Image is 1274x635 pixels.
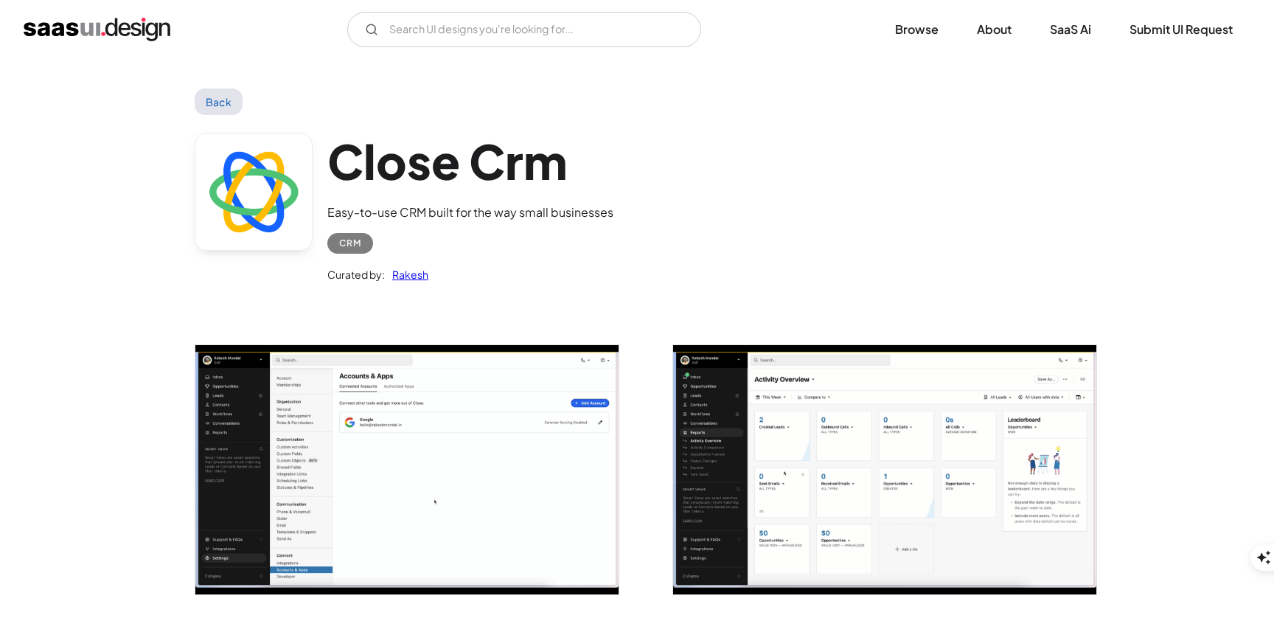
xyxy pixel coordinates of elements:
img: 667d3e72458bb01af5b69844_close%20crm%20acounts%20apps.png [195,345,619,594]
div: Curated by: [327,266,385,283]
div: Easy-to-use CRM built for the way small businesses [327,204,613,221]
a: home [24,18,170,41]
h1: Close Crm [327,133,613,190]
img: 667d3e727404bb2e04c0ed5e_close%20crm%20activity%20overview.png [673,345,1096,594]
form: Email Form [347,12,701,47]
a: Rakesh [385,266,428,283]
div: CRM [339,235,361,252]
a: Back [195,89,243,115]
input: Search UI designs you're looking for... [347,12,701,47]
a: About [959,13,1029,46]
a: open lightbox [195,345,619,594]
a: Submit UI Request [1112,13,1250,46]
a: SaaS Ai [1032,13,1109,46]
a: Browse [877,13,956,46]
a: open lightbox [673,345,1096,594]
